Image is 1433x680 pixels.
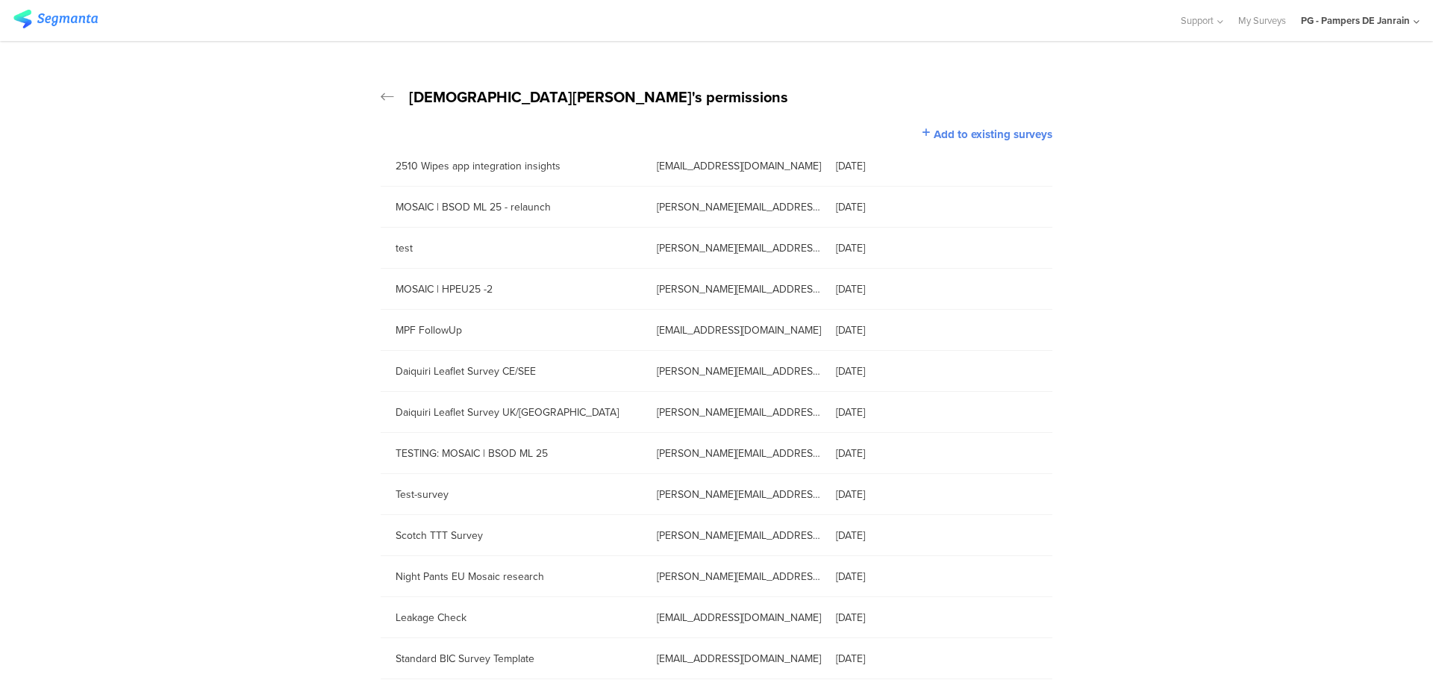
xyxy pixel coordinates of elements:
div: [DATE] [821,199,955,215]
div: [PERSON_NAME][EMAIL_ADDRESS][DOMAIN_NAME] [642,569,821,584]
a: Daiquiri Leaflet Survey CE/SEE [381,364,642,379]
div: [DATE] [821,610,955,626]
div: [EMAIL_ADDRESS][DOMAIN_NAME] [642,322,821,338]
div: [EMAIL_ADDRESS][DOMAIN_NAME] [642,158,821,174]
a: MOSAIC | BSOD ML 25 - relaunch [381,199,642,215]
a: Night Pants EU Mosaic research [381,569,642,584]
a: TESTING: MOSAIC | BSOD ML 25 [381,446,642,461]
div: [DATE] [821,528,955,543]
a: Leakage Check [381,610,642,626]
div: [DATE] [821,322,955,338]
a: Test-survey [381,487,642,502]
div: [PERSON_NAME][EMAIL_ADDRESS][DOMAIN_NAME] [642,199,821,215]
div: [DATE] [821,364,955,379]
span: Support [1181,13,1214,28]
div: [PERSON_NAME][EMAIL_ADDRESS][DOMAIN_NAME] [642,364,821,379]
div: [PERSON_NAME][EMAIL_ADDRESS][DOMAIN_NAME] [642,487,821,502]
div: [PERSON_NAME][EMAIL_ADDRESS][DOMAIN_NAME] [642,405,821,420]
div: [PERSON_NAME][EMAIL_ADDRESS][DOMAIN_NAME] [642,528,821,543]
div: [DATE] [821,569,955,584]
img: segmanta logo [13,10,98,28]
div: [PERSON_NAME][EMAIL_ADDRESS][DOMAIN_NAME] [642,281,821,297]
a: 2510 Wipes app integration insights [381,158,642,174]
div: PG - Pampers DE Janrain [1301,13,1410,28]
div: [EMAIL_ADDRESS][DOMAIN_NAME] [642,610,821,626]
span: [DEMOGRAPHIC_DATA][PERSON_NAME]'s permissions [409,86,788,108]
div: [DATE] [821,158,955,174]
div: [PERSON_NAME][EMAIL_ADDRESS][DOMAIN_NAME] [642,446,821,461]
a: test [381,240,642,256]
a: Standard BIC Survey Template [381,651,642,667]
a: MOSAIC | HPEU25 -2 [381,281,642,297]
div: [DATE] [821,240,955,256]
div: [DATE] [821,405,955,420]
div: [DATE] [821,487,955,502]
div: [DATE] [821,281,955,297]
div: [PERSON_NAME][EMAIL_ADDRESS][DOMAIN_NAME] [642,240,821,256]
div: [DATE] [821,446,955,461]
a: Scotch TTT Survey [381,528,642,543]
div: [EMAIL_ADDRESS][DOMAIN_NAME] [642,651,821,667]
a: Daiquiri Leaflet Survey UK/[GEOGRAPHIC_DATA] [381,405,642,420]
a: MPF FollowUp [381,322,642,338]
span: Add to existing surveys [934,126,1052,143]
div: [DATE] [821,651,955,667]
